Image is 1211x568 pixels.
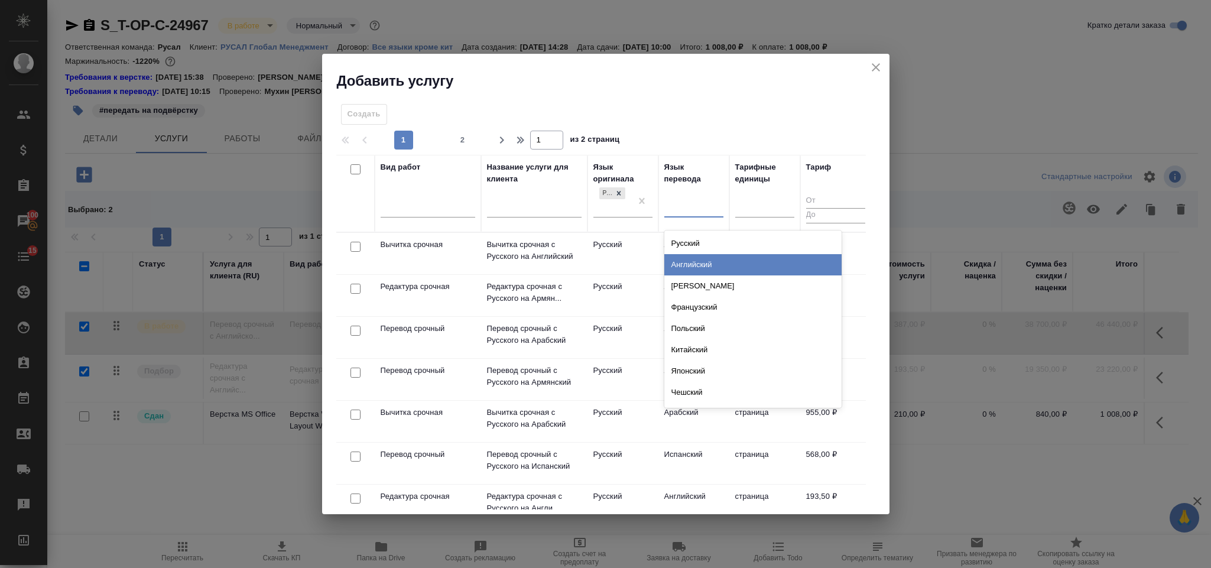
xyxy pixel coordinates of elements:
td: 955,00 ₽ [800,401,871,442]
div: Язык оригинала [593,161,652,185]
p: Вычитка срочная с Русского на Английский [487,239,582,262]
button: 2 [453,131,472,150]
td: Армянский [658,359,729,400]
p: Перевод срочный [381,449,475,460]
div: Французский [664,297,842,318]
td: Русский [587,443,658,484]
div: Польский [664,318,842,339]
div: Вид работ [381,161,421,173]
td: Арабский [658,401,729,442]
p: Вычитка срочная с Русского на Арабский [487,407,582,430]
div: Тариф [806,161,832,173]
div: Английский [664,254,842,275]
td: Английский [658,233,729,274]
p: Редактура срочная с Русского на Армян... [487,281,582,304]
span: 2 [453,134,472,146]
div: Китайский [664,339,842,361]
span: из 2 страниц [570,132,620,150]
p: Перевод срочный с Русского на Армянский [487,365,582,388]
h2: Добавить услугу [337,72,889,90]
div: Язык перевода [664,161,723,185]
p: Редактура срочная [381,281,475,293]
td: Русский [587,275,658,316]
div: Русский [664,233,842,254]
td: 568,00 ₽ [800,443,871,484]
p: Перевод срочный [381,323,475,335]
p: Редактура срочная с Русского на Англи... [487,491,582,514]
button: close [867,59,885,76]
td: 193,50 ₽ [800,485,871,526]
div: Чешский [664,382,842,403]
p: Вычитка срочная [381,407,475,418]
td: Арабский [658,317,729,358]
p: Перевод срочный [381,365,475,376]
p: Редактура срочная [381,491,475,502]
p: Перевод срочный с Русского на Испанский [487,449,582,472]
td: Русский [587,485,658,526]
td: страница [729,485,800,526]
div: Название услуги для клиента [487,161,582,185]
td: Испанский [658,443,729,484]
p: Вычитка срочная [381,239,475,251]
td: страница [729,443,800,484]
td: Русский [587,233,658,274]
p: Перевод срочный с Русского на Арабский [487,323,582,346]
div: [PERSON_NAME] [664,275,842,297]
td: Русский [587,317,658,358]
div: Русский [598,186,626,201]
td: Русский [587,359,658,400]
td: Английский [658,485,729,526]
div: Русский [599,187,612,200]
td: Армянский [658,275,729,316]
input: До [806,208,865,223]
td: страница [729,401,800,442]
div: Тарифные единицы [735,161,794,185]
td: Русский [587,401,658,442]
input: От [806,194,865,209]
div: Сербский [664,403,842,424]
div: Японский [664,361,842,382]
